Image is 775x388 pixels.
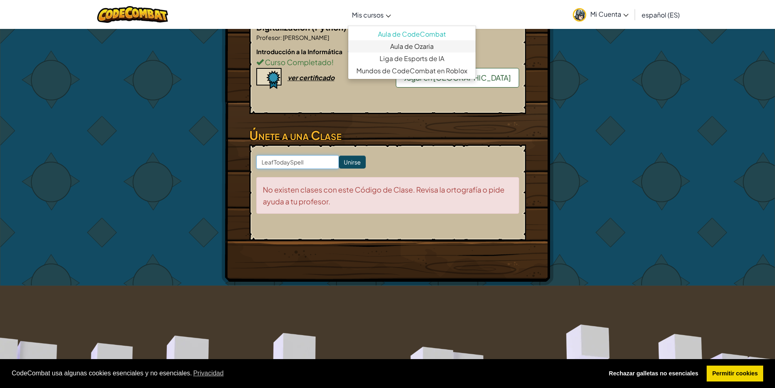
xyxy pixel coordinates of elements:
font: Curso Completado [265,57,332,67]
input: <Ingresar código de clase> [256,155,339,169]
font: CodeCombat usa algunas cookies esenciales y no esenciales. [12,370,192,377]
a: ver certificado [256,73,334,82]
font: Privacidad [193,370,224,377]
font: Rechazar galletas no esenciales [609,370,699,377]
font: Permitir cookies [712,370,758,377]
a: Mi Cuenta [569,2,633,27]
a: Mundos de CodeCombat en Roblox [348,65,476,77]
font: Únete a una Clase [249,127,342,143]
a: Liga de Esports de IA [348,53,476,65]
font: Mi Cuenta [590,10,621,18]
img: Logotipo de CodeCombat [97,6,168,23]
a: Aula de CodeCombat [348,28,476,40]
img: certificate-icon.png [256,68,282,89]
font: [PERSON_NAME] [283,34,329,41]
a: español (ES) [637,4,684,26]
font: Aula de CodeCombat [378,30,446,38]
font: Liga de Esports de IA [380,54,444,63]
font: ver certificado [288,73,334,82]
img: avatar [573,8,586,22]
a: Aula de Ozaria [348,40,476,53]
font: español (ES) [642,11,680,19]
font: Introducción a la Informática [256,48,343,55]
input: Unirse [339,156,366,169]
font: Profesor [256,34,280,41]
a: Obtenga más información sobre las cookies [192,367,225,379]
a: denegar cookies [603,366,704,382]
font: Mundos de CodeCombat en Roblox [356,66,467,75]
font: No existen clases con este Código de Clase. Revisa la ortografía o pide ayuda a tu profesor. [263,185,504,206]
font: Mis cursos [352,11,384,19]
font: : [280,34,282,41]
a: permitir cookies [707,366,763,382]
font: ! [332,57,334,67]
a: Mis cursos [348,4,395,26]
font: Aula de Ozaria [390,42,434,50]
